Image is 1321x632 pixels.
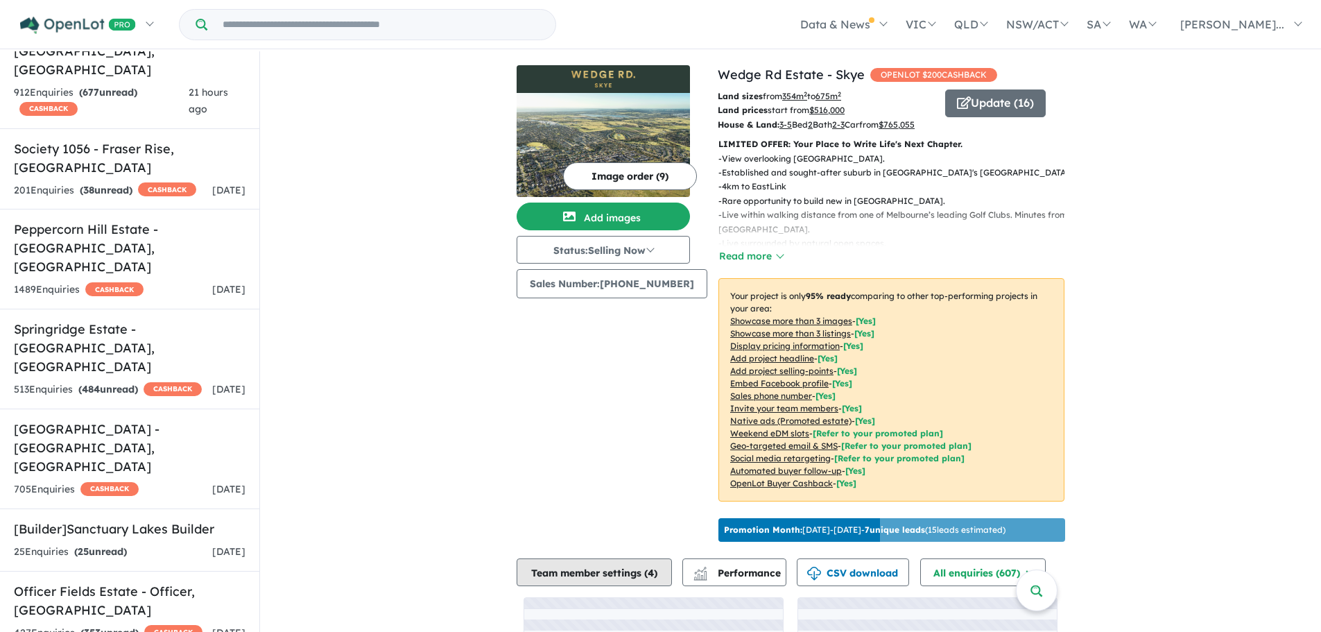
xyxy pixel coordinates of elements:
[865,524,925,535] b: 7 unique leads
[730,353,814,364] u: Add project headline
[14,582,245,620] h5: Officer Fields Estate - Officer , [GEOGRAPHIC_DATA]
[718,105,768,115] b: Land prices
[730,366,834,376] u: Add project selling-points
[797,558,909,586] button: CSV download
[856,316,876,326] span: [ Yes ]
[1180,17,1284,31] span: [PERSON_NAME]...
[522,71,684,87] img: Wedge Rd Estate - Skye Logo
[808,119,813,130] u: 2
[14,282,144,298] div: 1489 Enquir ies
[718,67,865,83] a: Wedge Rd Estate - Skye
[82,383,100,395] span: 484
[843,341,863,351] span: [ Yes ]
[730,341,840,351] u: Display pricing information
[144,382,202,396] span: CASHBACK
[815,391,836,401] span: [ Yes ]
[779,119,792,130] u: 3-5
[83,86,99,99] span: 677
[14,182,196,199] div: 201 Enquir ies
[14,544,127,561] div: 25 Enquir ies
[945,89,1046,117] button: Update (16)
[693,571,707,580] img: bar-chart.svg
[809,105,845,115] u: $ 516,000
[14,85,189,118] div: 912 Enquir ies
[818,353,838,364] span: [ Yes ]
[79,86,137,99] strong: ( unread)
[920,558,1046,586] button: All enquiries (607)
[807,567,821,581] img: download icon
[517,65,690,197] a: Wedge Rd Estate - Skye LogoWedge Rd Estate - Skye
[730,466,842,476] u: Automated buyer follow-up
[718,180,1076,194] p: - 4km to EastLink
[517,93,690,197] img: Wedge Rd Estate - Skye
[832,119,845,130] u: 2-3
[730,453,831,463] u: Social media retargeting
[517,236,690,264] button: Status:Selling Now
[845,466,865,476] span: [Yes]
[78,383,138,395] strong: ( unread)
[648,567,654,579] span: 4
[837,366,857,376] span: [ Yes ]
[807,91,841,101] span: to
[212,184,245,196] span: [DATE]
[80,482,139,496] span: CASHBACK
[730,478,833,488] u: OpenLot Buyer Cashback
[78,545,89,558] span: 25
[842,403,862,413] span: [ Yes ]
[730,441,838,451] u: Geo-targeted email & SMS
[210,10,553,40] input: Try estate name, suburb, builder or developer
[14,220,245,276] h5: Peppercorn Hill Estate - [GEOGRAPHIC_DATA] , [GEOGRAPHIC_DATA]
[517,558,672,586] button: Team member settings (4)
[730,391,812,401] u: Sales phone number
[718,194,1076,208] p: - Rare opportunity to build new in [GEOGRAPHIC_DATA].
[730,378,829,388] u: Embed Facebook profile
[517,203,690,230] button: Add images
[212,283,245,296] span: [DATE]
[212,483,245,495] span: [DATE]
[14,481,139,498] div: 705 Enquir ies
[682,558,786,586] button: Performance
[730,416,852,426] u: Native ads (Promoted estate)
[14,382,202,398] div: 513 Enquir ies
[718,278,1064,502] p: Your project is only comparing to other top-performing projects in your area: - - - - - - - - - -...
[718,237,1076,250] p: - Live surrounded by natural open spaces.
[14,320,245,376] h5: Springridge Estate - [GEOGRAPHIC_DATA] , [GEOGRAPHIC_DATA]
[138,182,196,196] span: CASHBACK
[718,152,1076,166] p: - View overlooking [GEOGRAPHIC_DATA].
[832,378,852,388] span: [ Yes ]
[815,91,841,101] u: 675 m
[718,248,784,264] button: Read more
[838,90,841,98] sup: 2
[730,328,851,339] u: Showcase more than 3 listings
[724,524,802,535] b: Promotion Month:
[696,567,781,579] span: Performance
[813,428,943,438] span: [Refer to your promoted plan]
[85,282,144,296] span: CASHBACK
[724,524,1005,536] p: [DATE] - [DATE] - ( 15 leads estimated)
[836,478,856,488] span: [Yes]
[718,91,763,101] b: Land sizes
[694,567,707,574] img: line-chart.svg
[854,328,874,339] span: [ Yes ]
[718,103,935,117] p: start from
[212,545,245,558] span: [DATE]
[841,441,972,451] span: [Refer to your promoted plan]
[870,68,997,82] span: OPENLOT $ 200 CASHBACK
[718,137,1064,151] p: LIMITED OFFER: Your Place to Write Life's Next Chapter.
[14,420,245,476] h5: [GEOGRAPHIC_DATA] - [GEOGRAPHIC_DATA] , [GEOGRAPHIC_DATA]
[517,269,707,298] button: Sales Number:[PHONE_NUMBER]
[804,90,807,98] sup: 2
[14,23,245,79] h5: [GEOGRAPHIC_DATA] - [GEOGRAPHIC_DATA] , [GEOGRAPHIC_DATA]
[189,86,228,115] span: 21 hours ago
[212,383,245,395] span: [DATE]
[14,139,245,177] h5: Society 1056 - Fraser Rise , [GEOGRAPHIC_DATA]
[14,520,245,538] h5: [Builder] Sanctuary Lakes Builder
[718,89,935,103] p: from
[718,118,935,132] p: Bed Bath Car from
[855,416,875,426] span: [Yes]
[83,184,94,196] span: 38
[74,545,127,558] strong: ( unread)
[730,428,809,438] u: Weekend eDM slots
[718,119,779,130] b: House & Land:
[80,184,132,196] strong: ( unread)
